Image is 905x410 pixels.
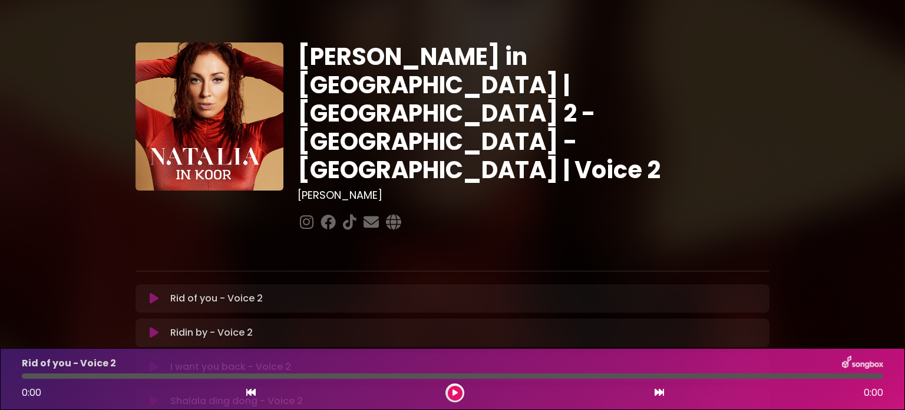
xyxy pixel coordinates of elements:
[298,42,769,184] h1: [PERSON_NAME] in [GEOGRAPHIC_DATA] | [GEOGRAPHIC_DATA] 2 - [GEOGRAPHIC_DATA] - [GEOGRAPHIC_DATA] ...
[170,291,263,306] p: Rid of you - Voice 2
[170,326,253,340] p: Ridin by - Voice 2
[22,386,41,399] span: 0:00
[298,189,769,202] h3: [PERSON_NAME]
[136,42,283,191] img: YTVS25JmS9CLUqXqkEhs
[864,386,883,400] span: 0:00
[842,356,883,371] img: songbox-logo-white.png
[22,356,116,370] p: Rid of you - Voice 2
